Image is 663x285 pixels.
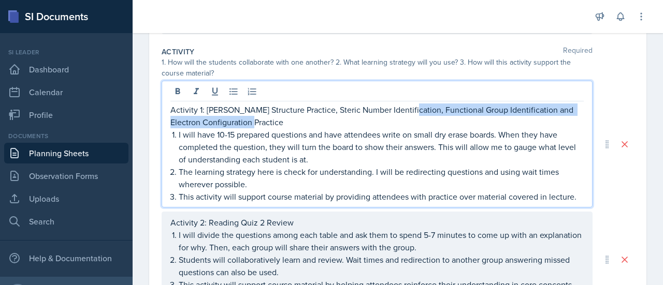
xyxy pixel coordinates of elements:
[563,47,593,57] span: Required
[4,131,128,141] div: Documents
[179,229,584,253] p: I will divide the questions among each table and ask them to spend 5-7 minutes to come up with an...
[4,143,128,163] a: Planning Sheets
[4,82,128,102] a: Calendar
[162,57,593,79] div: 1. How will the students collaborate with one another? 2. What learning strategy will you use? 3....
[4,166,128,186] a: Observation Forms
[162,47,195,57] label: Activity
[4,48,128,57] div: Si leader
[170,103,584,128] p: Activity 1: [PERSON_NAME] Structure Practice, Steric Number Identification, Functional Group Iden...
[179,128,584,166] p: I will have 10-15 prepared questions and have attendees write on small dry erase boards. When the...
[4,104,128,125] a: Profile
[4,188,128,209] a: Uploads
[179,190,584,203] p: This activity will support course material by providing attendees with practice over material cov...
[179,253,584,278] p: Students will collaboratively learn and review. Wait times and redirection to another group answe...
[4,59,128,80] a: Dashboard
[179,166,584,190] p: The learning strategy here is check for understanding. I will be redirecting questions and using ...
[4,248,128,268] div: Help & Documentation
[4,211,128,232] a: Search
[170,216,584,229] p: Activity 2: Reading Quiz 2 Review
